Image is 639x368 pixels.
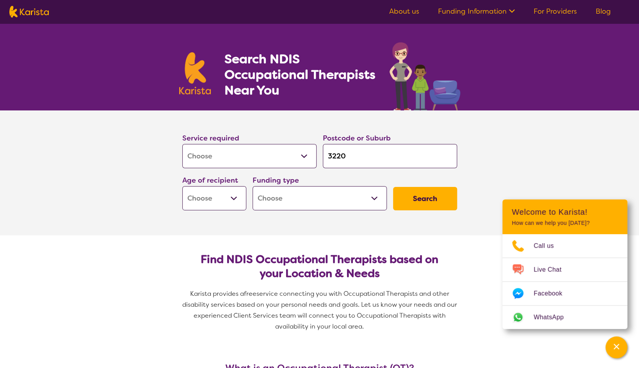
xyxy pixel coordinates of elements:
[512,207,618,217] h2: Welcome to Karista!
[253,176,299,185] label: Funding type
[596,7,611,16] a: Blog
[323,144,457,168] input: Type
[438,7,515,16] a: Funding Information
[605,336,627,358] button: Channel Menu
[534,7,577,16] a: For Providers
[182,133,239,143] label: Service required
[512,220,618,226] p: How can we help you [DATE]?
[179,52,211,94] img: Karista logo
[502,306,627,329] a: Web link opens in a new tab.
[9,6,49,18] img: Karista logo
[534,240,563,252] span: Call us
[189,252,451,281] h2: Find NDIS Occupational Therapists based on your Location & Needs
[323,133,391,143] label: Postcode or Suburb
[502,234,627,329] ul: Choose channel
[390,42,460,110] img: occupational-therapy
[393,187,457,210] button: Search
[182,290,459,331] span: service connecting you with Occupational Therapists and other disability services based on your p...
[534,288,571,299] span: Facebook
[224,51,376,98] h1: Search NDIS Occupational Therapists Near You
[534,311,573,323] span: WhatsApp
[534,264,571,276] span: Live Chat
[502,199,627,329] div: Channel Menu
[190,290,244,298] span: Karista provides a
[244,290,256,298] span: free
[389,7,419,16] a: About us
[182,176,238,185] label: Age of recipient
